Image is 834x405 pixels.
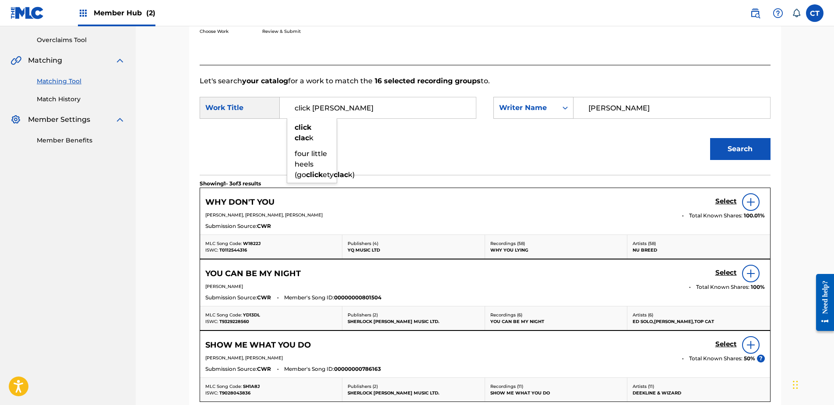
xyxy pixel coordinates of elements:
[78,8,88,18] img: Top Rightsholders
[295,149,327,179] span: four little heels (go
[200,28,229,35] p: Choose Work
[348,318,479,325] p: SHERLOCK [PERSON_NAME] MUSIC LTD.
[146,9,155,17] span: (2)
[792,9,801,18] div: Notifications
[28,114,90,125] span: Member Settings
[94,8,155,18] span: Member Hub
[11,55,21,66] img: Matching
[205,197,274,207] h5: WHY DON'T YOU
[348,240,479,247] p: Publishers ( 4 )
[769,4,787,22] div: Help
[334,171,348,179] strong: clac
[348,383,479,390] p: Publishers ( 2 )
[37,136,125,145] a: Member Benefits
[710,138,771,160] button: Search
[200,180,261,188] p: Showing 1 - 3 of 3 results
[205,390,218,396] span: ISWC:
[284,294,334,302] span: Member's Song ID:
[334,365,381,373] span: 00000000786163
[490,390,622,396] p: SHOW ME WHAT YOU DO
[205,222,257,230] span: Submission Source:
[205,319,218,324] span: ISWC:
[309,134,313,142] span: k
[243,384,260,389] span: SH1A8J
[11,114,21,125] img: Member Settings
[257,294,271,302] span: CWR
[243,241,260,246] span: W1822J
[205,312,242,318] span: MLC Song Code:
[773,8,783,18] img: help
[37,77,125,86] a: Matching Tool
[205,365,257,373] span: Submission Source:
[746,4,764,22] a: Public Search
[499,103,552,113] div: Writer Name
[348,312,479,318] p: Publishers ( 2 )
[751,283,765,291] span: 100 %
[37,36,125,45] a: Overclaims Tool
[696,283,751,291] span: Total Known Shares:
[746,268,756,279] img: info
[689,355,744,362] span: Total Known Shares:
[257,365,271,373] span: CWR
[348,171,355,179] span: k)
[219,390,250,396] span: T9028043836
[490,247,622,253] p: WHY YOU LYING
[284,365,334,373] span: Member's Song ID:
[689,212,744,220] span: Total Known Shares:
[744,212,765,220] span: 100.01 %
[205,212,323,218] span: [PERSON_NAME], [PERSON_NAME], [PERSON_NAME]
[809,267,834,338] iframe: Resource Center
[205,269,301,279] h5: YOU CAN BE MY NIGHT
[243,312,260,318] span: YD13DL
[633,390,765,396] p: DEEKLINE & WIZARD
[205,294,257,302] span: Submission Source:
[205,384,242,389] span: MLC Song Code:
[806,4,823,22] div: User Menu
[348,247,479,253] p: YQ MUSIC LTD
[200,86,771,175] form: Search Form
[262,28,301,35] p: Review & Submit
[633,312,765,318] p: Artists ( 6 )
[373,77,481,85] strong: 16 selected recording groups
[37,95,125,104] a: Match History
[633,240,765,247] p: Artists ( 58 )
[205,284,243,289] span: [PERSON_NAME]
[28,55,62,66] span: Matching
[793,372,798,398] div: Drag
[715,340,737,348] h5: Select
[746,197,756,207] img: info
[323,171,334,179] span: ety
[219,319,249,324] span: T9329228560
[715,197,737,206] h5: Select
[746,340,756,350] img: info
[750,8,760,18] img: search
[11,7,44,19] img: MLC Logo
[757,355,765,362] span: ?
[205,241,242,246] span: MLC Song Code:
[257,222,271,230] span: CWR
[115,114,125,125] img: expand
[242,77,288,85] strong: your catalog
[633,247,765,253] p: NU BREED
[205,340,311,350] h5: SHOW ME WHAT YOU DO
[790,363,834,405] iframe: Chat Widget
[490,240,622,247] p: Recordings ( 58 )
[205,247,218,253] span: ISWC:
[633,383,765,390] p: Artists ( 11 )
[490,318,622,325] p: YOU CAN BE MY NIGHT
[295,134,309,142] strong: clac
[295,123,311,131] strong: click
[200,76,771,86] p: Let's search for a work to match the to.
[744,355,755,362] span: 50 %
[334,294,381,302] span: 00000000801504
[633,318,765,325] p: ED SOLO,[PERSON_NAME],TOP CAT
[115,55,125,66] img: expand
[490,312,622,318] p: Recordings ( 6 )
[348,390,479,396] p: SHERLOCK [PERSON_NAME] MUSIC LTD.
[490,383,622,390] p: Recordings ( 11 )
[205,355,283,361] span: [PERSON_NAME], [PERSON_NAME]
[306,171,323,179] strong: click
